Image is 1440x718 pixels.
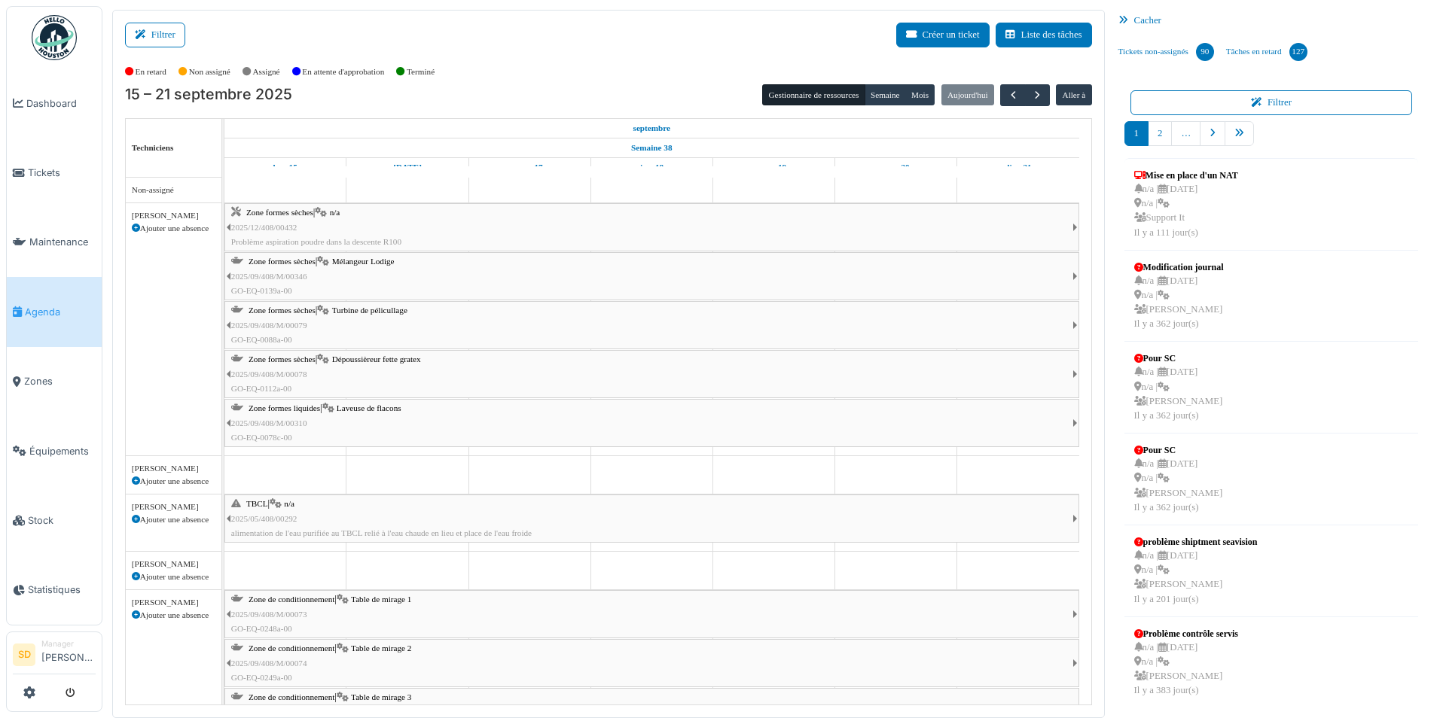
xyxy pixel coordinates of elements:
[249,403,320,412] span: Zone formes liquides
[231,610,307,619] span: 2025/09/408/M/00073
[41,638,96,671] li: [PERSON_NAME]
[332,257,395,266] span: Mélangeur Lodige
[1130,90,1413,115] button: Filtrer
[132,609,215,622] div: Ajouter une absence
[1134,365,1223,423] div: n/a | [DATE] n/a | [PERSON_NAME] Il y a 362 jour(s)
[389,158,426,177] a: 16 septembre 2025
[249,306,316,315] span: Zone formes sèches
[132,475,215,488] div: Ajouter une absence
[1001,158,1035,177] a: 21 septembre 2025
[231,237,401,246] span: Problème aspiration poudre dans la descente R100
[1130,440,1227,519] a: Pour SC n/a |[DATE] n/a | [PERSON_NAME]Il y a 362 jour(s)
[132,462,215,475] div: [PERSON_NAME]
[1289,43,1307,61] div: 127
[7,68,102,138] a: Dashboard
[1134,274,1224,332] div: n/a | [DATE] n/a | [PERSON_NAME] Il y a 362 jour(s)
[231,624,292,633] span: GO-EQ-0248a-00
[231,352,1072,396] div: |
[189,65,230,78] label: Non assigné
[231,673,292,682] span: GO-EQ-0249a-00
[231,223,297,232] span: 2025/12/408/00432
[29,444,96,458] span: Équipements
[879,158,914,177] a: 20 septembre 2025
[26,96,96,111] span: Dashboard
[996,23,1092,47] button: Liste des tâches
[231,497,1072,540] div: |
[636,158,667,177] a: 18 septembre 2025
[865,84,906,105] button: Semaine
[7,208,102,277] a: Maintenance
[25,305,96,319] span: Agenda
[351,692,411,701] span: Table de mirage 3
[29,235,96,249] span: Maintenance
[332,306,407,315] span: Turbine de pélicullage
[7,485,102,555] a: Stock
[231,528,532,537] span: alimentation de l'eau purifiée au TBCL relié à l'eau chaude en lieu et place de l'eau froide
[1124,121,1419,158] nav: pager
[1134,443,1223,457] div: Pour SC
[1130,623,1242,702] a: Problème contrôle servis n/a |[DATE] n/a | [PERSON_NAME]Il y a 383 jour(s)
[337,403,401,412] span: Laveuse de flacons
[1130,165,1242,244] a: Mise en place d'un NAT n/a |[DATE] n/a | Support ItIl y a 111 jour(s)
[132,558,215,570] div: [PERSON_NAME]
[231,433,292,442] span: GO-EQ-0078c-00
[1220,32,1313,72] a: Tâches en retard
[24,374,96,388] span: Zones
[249,595,334,604] span: Zone de conditionnement
[1130,531,1262,610] a: problème shiptment seavision n/a |[DATE] n/a | [PERSON_NAME]Il y a 201 jour(s)
[231,303,1072,347] div: |
[627,138,676,157] a: Semaine 38
[7,555,102,625] a: Statistiques
[1130,257,1228,336] a: Modification journal n/a |[DATE] n/a | [PERSON_NAME]Il y a 362 jour(s)
[249,643,334,653] span: Zone de conditionnement
[1130,348,1227,427] a: Pour SC n/a |[DATE] n/a | [PERSON_NAME]Il y a 362 jour(s)
[332,354,421,364] span: Dépoussièreur fette gratex
[132,209,215,222] div: [PERSON_NAME]
[132,570,215,583] div: Ajouter une absence
[246,208,313,217] span: Zone formes sèches
[269,158,301,177] a: 15 septembre 2025
[125,86,292,104] h2: 15 – 21 septembre 2025
[28,583,96,597] span: Statistiques
[1134,457,1223,515] div: n/a | [DATE] n/a | [PERSON_NAME] Il y a 362 jour(s)
[1000,84,1025,106] button: Précédent
[249,692,334,701] span: Zone de conditionnement
[1171,121,1201,146] a: …
[231,321,307,330] span: 2025/09/408/M/00079
[1025,84,1050,106] button: Suivant
[302,65,384,78] label: En attente d'approbation
[1134,260,1224,274] div: Modification journal
[762,84,865,105] button: Gestionnaire de ressources
[41,638,96,650] div: Manager
[7,416,102,485] a: Équipements
[32,15,77,60] img: Badge_color-CXgf-gQk.svg
[231,514,297,523] span: 2025/05/408/00292
[253,65,280,78] label: Assigné
[1148,121,1172,146] a: 2
[231,370,307,379] span: 2025/09/408/M/00078
[1134,182,1238,240] div: n/a | [DATE] n/a | Support It Il y a 111 jour(s)
[28,166,96,180] span: Tickets
[1124,121,1149,146] a: 1
[330,208,340,217] span: n/a
[351,595,411,604] span: Table de mirage 1
[132,513,215,526] div: Ajouter une absence
[246,499,268,508] span: TBCL
[28,513,96,528] span: Stock
[7,277,102,346] a: Agenda
[1112,10,1431,32] div: Cacher
[231,205,1072,249] div: |
[231,286,292,295] span: GO-EQ-0139a-00
[896,23,990,47] button: Créer un ticket
[513,158,547,177] a: 17 septembre 2025
[7,138,102,207] a: Tickets
[132,500,215,513] div: [PERSON_NAME]
[1196,43,1214,61] div: 90
[630,119,675,138] a: 15 septembre 2025
[231,272,307,281] span: 2025/09/408/M/00346
[231,384,291,393] span: GO-EQ-0112a-00
[351,643,411,653] span: Table de mirage 2
[1134,627,1238,640] div: Problème contrôle servis
[941,84,994,105] button: Aujourd'hui
[249,354,316,364] span: Zone formes sèches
